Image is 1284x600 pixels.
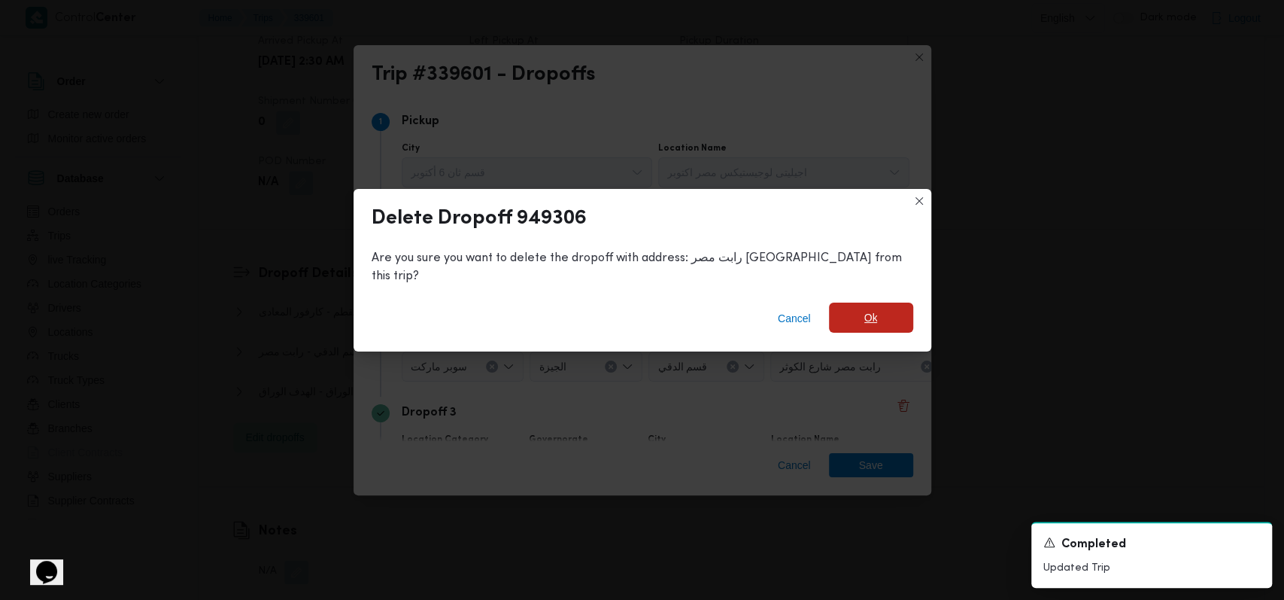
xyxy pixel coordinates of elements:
button: Closes this modal window [910,192,928,210]
button: Cancel [772,303,817,334]
button: Ok [829,303,913,333]
span: Ok [864,309,878,327]
div: Notification [1043,535,1260,554]
span: Cancel [778,309,811,327]
div: Delete Dropoff 949306 [372,207,587,231]
span: Completed [1061,536,1126,554]
div: Are you sure you want to delete the dropoff with address: رابت مصر [GEOGRAPHIC_DATA] from this trip? [372,249,913,285]
iframe: chat widget [15,540,63,585]
p: Updated Trip [1043,560,1260,576]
